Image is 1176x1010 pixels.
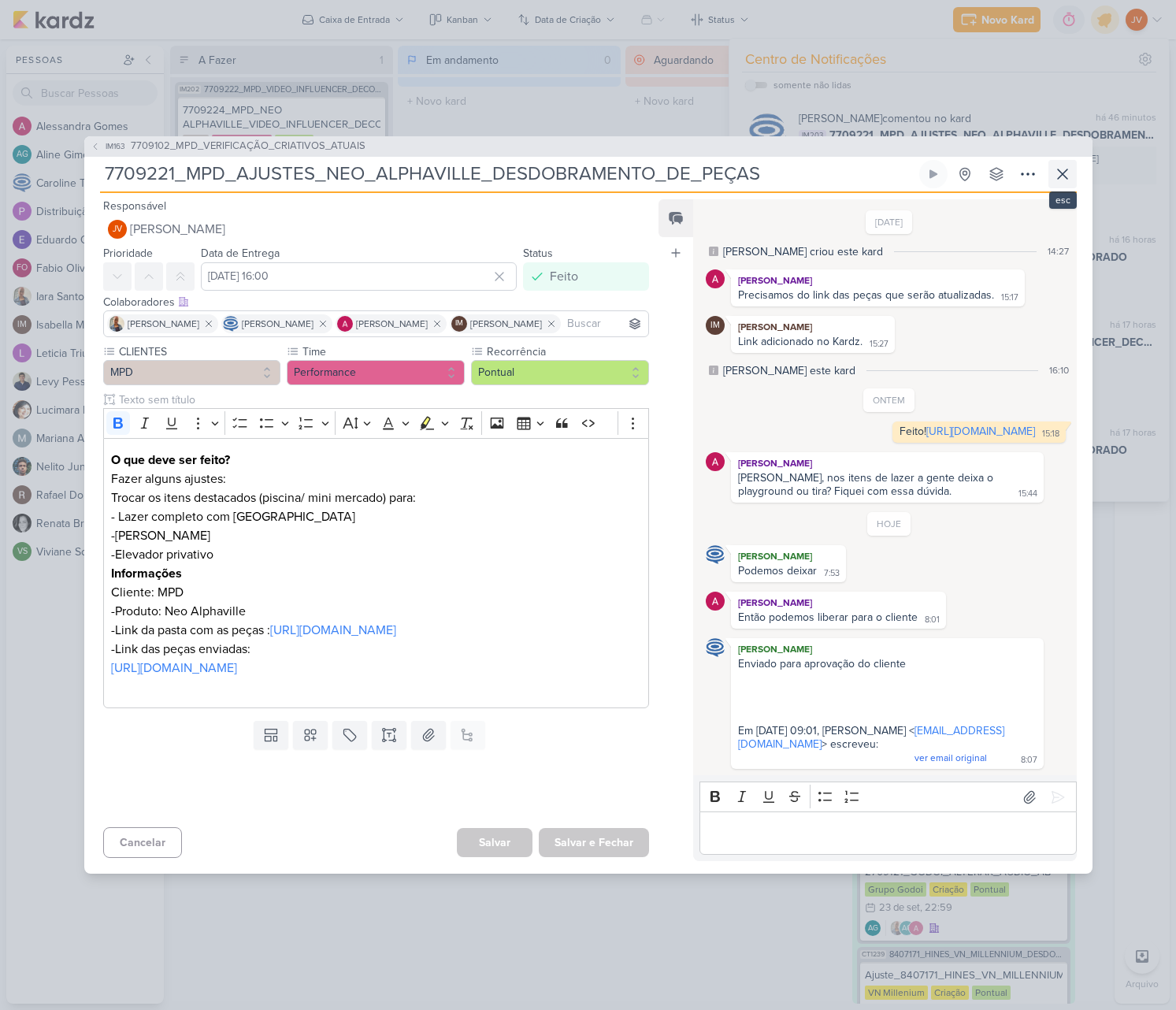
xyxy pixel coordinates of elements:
[111,566,182,581] strong: Informações
[734,319,892,335] div: [PERSON_NAME]
[103,199,166,213] label: Responsável
[111,621,640,640] p: -Link da pasta com as peças :
[1001,291,1018,304] div: 15:17
[113,225,122,234] p: JV
[738,657,1004,764] span: Enviado para aprovação do cliente Em [DATE] 09:01, [PERSON_NAME] < > escreveu:
[738,471,996,498] div: [PERSON_NAME], nos itens de lazer a gente deixa o playground ou tira? Fiquei com essa dúvida.
[723,243,883,260] div: [PERSON_NAME] criou este kard
[485,343,649,360] label: Recorrência
[738,335,863,348] div: Link adicionado no Kardz.
[100,160,916,188] input: Kard Sem Título
[131,139,365,154] span: 7709102_MPD_VERIFICAÇÃO_CRIATIVOS_ATUAIS
[1018,488,1037,500] div: 15:44
[103,294,650,310] div: Colaboradores
[242,317,313,331] span: [PERSON_NAME]
[914,752,987,763] span: ver email original
[723,362,855,379] div: [PERSON_NAME] este kard
[706,316,725,335] div: Isabella Machado Guimarães
[103,438,650,708] div: Editor editing area: main
[710,321,720,330] p: IM
[870,338,888,351] div: 15:27
[108,220,127,239] div: Joney Viana
[564,314,646,333] input: Buscar
[706,269,725,288] img: Alessandra Gomes
[925,614,940,626] div: 8:01
[550,267,578,286] div: Feito
[111,452,230,468] strong: O que deve ser feito?
[201,247,280,260] label: Data de Entrega
[117,343,281,360] label: CLIENTES
[523,262,649,291] button: Feito
[900,425,1035,438] div: Feito!
[1049,191,1077,209] div: esc
[927,168,940,180] div: Ligar relógio
[1049,363,1069,377] div: 16:10
[699,782,1076,812] div: Editor toolbar
[1042,428,1059,440] div: 15:18
[111,488,640,526] p: Trocar os itens destacados (piscina/ mini mercado) para: - Lazer completo com [GEOGRAPHIC_DATA]
[734,595,943,611] div: [PERSON_NAME]
[738,611,918,624] div: Então podemos liberar para o cliente
[103,408,650,439] div: Editor toolbar
[109,316,124,332] img: Iara Santos
[201,262,518,291] input: Select a date
[111,583,640,602] p: Cliente: MPD
[111,660,237,676] a: [URL][DOMAIN_NAME]
[824,567,840,580] div: 7:53
[103,827,182,858] button: Cancelar
[103,215,650,243] button: JV [PERSON_NAME]
[470,317,542,331] span: [PERSON_NAME]
[734,641,1040,657] div: [PERSON_NAME]
[128,317,199,331] span: [PERSON_NAME]
[287,360,465,385] button: Performance
[451,316,467,332] div: Isabella Machado Guimarães
[471,360,649,385] button: Pontual
[301,343,465,360] label: Time
[111,602,640,621] p: -Produto: Neo Alphaville
[103,247,153,260] label: Prioridade
[111,526,640,564] p: -[PERSON_NAME] -Elevador privativo
[116,392,650,408] input: Texto sem título
[91,139,365,154] button: IM163 7709102_MPD_VERIFICAÇÃO_CRIATIVOS_ATUAIS
[103,360,281,385] button: MPD
[270,622,396,638] a: [URL][DOMAIN_NAME]
[111,640,640,659] p: -Link das peças enviadas:
[223,316,239,332] img: Caroline Traven De Andrade
[699,811,1076,855] div: Editor editing area: main
[706,545,725,564] img: Caroline Traven De Andrade
[926,425,1035,438] a: [URL][DOMAIN_NAME]
[356,317,428,331] span: [PERSON_NAME]
[738,288,994,302] div: Precisamos do link das peças que serão atualizadas.
[706,638,725,657] img: Caroline Traven De Andrade
[1048,244,1069,258] div: 14:27
[734,548,843,564] div: [PERSON_NAME]
[706,592,725,611] img: Alessandra Gomes
[738,724,1004,751] a: [EMAIL_ADDRESS][DOMAIN_NAME]
[337,316,353,332] img: Alessandra Gomes
[1021,754,1037,767] div: 8:07
[455,320,463,328] p: IM
[738,564,817,577] div: Podemos deixar
[111,470,640,488] p: Fazer alguns ajustes:
[103,140,128,152] span: IM163
[523,247,553,260] label: Status
[130,220,225,239] span: [PERSON_NAME]
[706,452,725,471] img: Alessandra Gomes
[734,455,1040,471] div: [PERSON_NAME]
[734,273,1022,288] div: [PERSON_NAME]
